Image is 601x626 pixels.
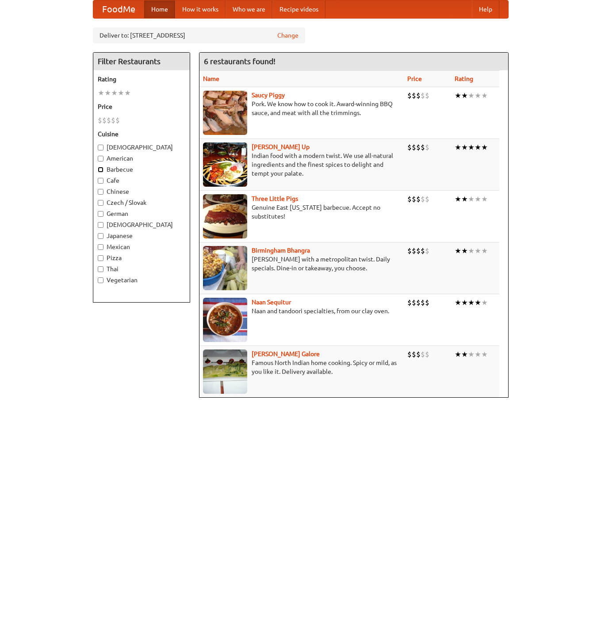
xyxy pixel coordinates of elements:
div: Deliver to: [STREET_ADDRESS] [93,27,305,43]
li: $ [425,194,429,204]
li: $ [416,349,421,359]
p: Naan and tandoori specialties, from our clay oven. [203,307,401,315]
input: Japanese [98,233,103,239]
a: Who we are [226,0,272,18]
a: Naan Sequitur [252,299,291,306]
li: ★ [468,246,475,256]
li: ★ [475,246,481,256]
li: ★ [455,91,461,100]
li: $ [407,349,412,359]
h5: Cuisine [98,130,185,138]
li: ★ [475,298,481,307]
li: ★ [468,298,475,307]
li: ★ [111,88,118,98]
li: $ [115,115,120,125]
input: Chinese [98,189,103,195]
li: ★ [475,349,481,359]
input: Barbecue [98,167,103,173]
li: $ [421,194,425,204]
li: $ [416,246,421,256]
label: [DEMOGRAPHIC_DATA] [98,143,185,152]
li: $ [412,194,416,204]
li: $ [407,246,412,256]
a: Rating [455,75,473,82]
label: Pizza [98,253,185,262]
li: $ [421,298,425,307]
a: FoodMe [93,0,144,18]
li: $ [416,194,421,204]
input: Pizza [98,255,103,261]
li: ★ [461,142,468,152]
input: German [98,211,103,217]
li: ★ [481,298,488,307]
a: Help [472,0,499,18]
a: Three Little Pigs [252,195,298,202]
li: $ [421,91,425,100]
p: [PERSON_NAME] with a metropolitan twist. Daily specials. Dine-in or takeaway, you choose. [203,255,401,273]
input: Czech / Slovak [98,200,103,206]
input: Cafe [98,178,103,184]
h5: Price [98,102,185,111]
li: ★ [475,91,481,100]
li: $ [425,246,429,256]
a: Name [203,75,219,82]
p: Famous North Indian home cooking. Spicy or mild, as you like it. Delivery available. [203,358,401,376]
label: Vegetarian [98,276,185,284]
li: $ [425,91,429,100]
li: ★ [98,88,104,98]
ng-pluralize: 6 restaurants found! [204,57,276,65]
a: [PERSON_NAME] Up [252,143,310,150]
li: $ [102,115,107,125]
label: Czech / Slovak [98,198,185,207]
h4: Filter Restaurants [93,53,190,70]
input: Vegetarian [98,277,103,283]
li: $ [111,115,115,125]
img: currygalore.jpg [203,349,247,394]
li: ★ [461,91,468,100]
a: Saucy Piggy [252,92,285,99]
li: $ [107,115,111,125]
li: $ [416,298,421,307]
p: Indian food with a modern twist. We use all-natural ingredients and the finest spices to delight ... [203,151,401,178]
label: [DEMOGRAPHIC_DATA] [98,220,185,229]
a: [PERSON_NAME] Galore [252,350,320,357]
input: Mexican [98,244,103,250]
li: ★ [475,194,481,204]
img: littlepigs.jpg [203,194,247,238]
label: Mexican [98,242,185,251]
a: Birmingham Bhangra [252,247,310,254]
input: [DEMOGRAPHIC_DATA] [98,145,103,150]
li: ★ [455,349,461,359]
li: ★ [455,142,461,152]
label: Japanese [98,231,185,240]
li: ★ [481,142,488,152]
a: Change [277,31,299,40]
li: ★ [455,194,461,204]
li: $ [425,142,429,152]
li: ★ [481,91,488,100]
label: Barbecue [98,165,185,174]
li: $ [421,142,425,152]
img: naansequitur.jpg [203,298,247,342]
li: ★ [461,246,468,256]
li: ★ [455,298,461,307]
li: ★ [461,194,468,204]
h5: Rating [98,75,185,84]
a: Home [144,0,175,18]
a: Recipe videos [272,0,325,18]
li: ★ [468,349,475,359]
li: $ [412,142,416,152]
li: ★ [481,349,488,359]
p: Pork. We know how to cook it. Award-winning BBQ sauce, and meat with all the trimmings. [203,100,401,117]
img: bhangra.jpg [203,246,247,290]
li: $ [407,194,412,204]
label: American [98,154,185,163]
li: ★ [481,194,488,204]
img: curryup.jpg [203,142,247,187]
input: American [98,156,103,161]
input: [DEMOGRAPHIC_DATA] [98,222,103,228]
